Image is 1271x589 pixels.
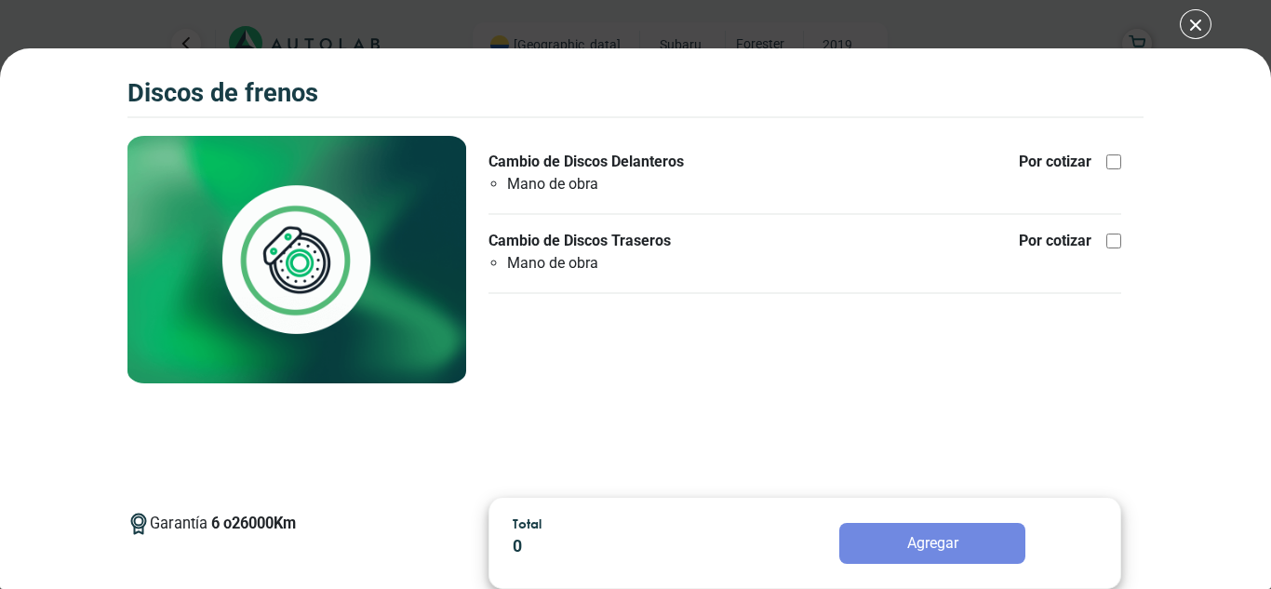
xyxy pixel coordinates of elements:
p: 0 [513,534,740,559]
span: Garantía [150,513,296,551]
p: Cambio de Discos Delanteros [488,151,702,173]
li: Mano de obra [507,252,702,274]
span: Total [513,515,542,531]
h3: Discos de Frenos [127,78,318,109]
li: Mano de obra [507,173,702,195]
p: 6 o 26000 Km [211,513,296,536]
button: Agregar [839,523,1025,564]
p: Cambio de Discos Traseros [488,230,702,252]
